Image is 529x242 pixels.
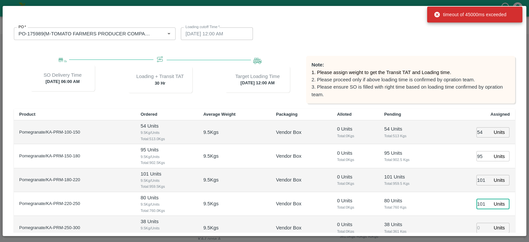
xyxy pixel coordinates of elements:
[141,112,157,117] b: Ordered
[494,177,505,184] p: Units
[203,224,219,231] p: 9.5 Kgs
[494,153,505,160] p: Units
[384,181,435,186] span: Total: 959.5 Kgs
[476,127,491,138] input: 0
[141,218,193,225] p: 38 Units
[141,208,193,214] span: Total: 760.0 Kgs
[337,149,374,157] p: 0 Units
[276,152,302,160] p: Vendor Box
[141,231,193,237] span: Total: 361.0 Kgs
[14,144,135,168] td: Pomegranate/KA-PRM-150-180
[276,112,298,117] b: Packaging
[337,112,351,117] b: Alloted
[141,183,193,189] span: Total: 959.5 Kgs
[203,129,219,136] p: 9.5 Kgs
[185,24,220,30] label: Loading cutoff Time
[384,221,435,228] p: 38 Units
[141,225,193,231] span: 9.5 Kg/Units
[14,168,135,192] td: Pomegranate/KA-PRM-180-220
[30,65,95,91] div: [DATE] 06:00 AM
[14,192,135,216] td: Pomegranate/KA-PRM-220-250
[384,125,435,133] p: 54 Units
[16,29,154,38] input: Select PO
[235,73,280,80] p: Target Loading Time
[476,223,491,233] input: 0
[141,160,193,166] span: Total: 902.5 Kgs
[384,157,435,163] span: Total: 902.5 Kgs
[225,66,290,93] div: [DATE] 12:00 AM
[141,122,193,130] p: 54 Units
[44,71,82,79] p: SO Delivery Time
[128,66,192,93] div: 30 Hr
[181,27,248,40] input: Choose date, selected date is Sep 13, 2025
[384,173,435,181] p: 101 Units
[476,199,491,209] input: 0
[311,83,510,98] p: 3. Please ensure SO is filled with right time based on loading time confirmed by opration team.
[156,56,164,64] img: Transit
[165,29,173,38] button: Open
[311,62,324,67] b: Note:
[476,175,491,185] input: 0
[276,224,302,231] p: Vendor Box
[494,200,505,208] p: Units
[203,176,219,183] p: 9.5 Kgs
[490,112,510,117] b: Assigned
[19,112,35,117] b: Product
[253,56,262,64] img: Loading
[59,58,67,63] img: Delivery
[311,69,510,76] p: 1. Please assign weight to get the Transit TAT and Loading time.
[141,130,193,136] span: 9.5 Kg/Units
[337,181,374,186] span: Total: 0 Kgs
[14,216,135,240] td: Pomegranate/KA-PRM-250-300
[141,136,193,142] span: Total: 513.0 Kgs
[276,176,302,183] p: Vendor Box
[434,9,507,20] div: timeout of 45000ms exceeded
[276,200,302,207] p: Vendor Box
[384,197,435,204] p: 80 Units
[141,201,193,207] span: 9.5 Kg/Units
[337,228,374,234] span: Total: 0 Kgs
[19,24,26,30] label: PO
[141,194,193,201] p: 80 Units
[384,204,435,210] span: Total: 760 Kgs
[203,200,219,207] p: 9.5 Kgs
[136,73,184,80] p: Loading + Transit TAT
[337,197,374,204] p: 0 Units
[337,173,374,181] p: 0 Units
[203,112,236,117] b: Average Weight
[384,112,401,117] b: Pending
[337,125,374,133] p: 0 Units
[494,224,505,231] p: Units
[384,149,435,157] p: 95 Units
[311,76,510,83] p: 2. Please proceed only if above loading time is confirmed by opration team.
[337,204,374,210] span: Total: 0 Kgs
[494,129,505,136] p: Units
[14,120,135,144] td: Pomegranate/KA-PRM-100-150
[384,228,435,234] span: Total: 361 Kgs
[141,170,193,178] p: 101 Units
[141,178,193,183] span: 9.5 Kg/Units
[141,154,193,160] span: 9.5 Kg/Units
[276,129,302,136] p: Vendor Box
[337,133,374,139] span: Total: 0 Kgs
[476,151,491,161] input: 0
[203,152,219,160] p: 9.5 Kgs
[337,157,374,163] span: Total: 0 Kgs
[384,133,435,139] span: Total: 513 Kgs
[337,221,374,228] p: 0 Units
[141,146,193,153] p: 95 Units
